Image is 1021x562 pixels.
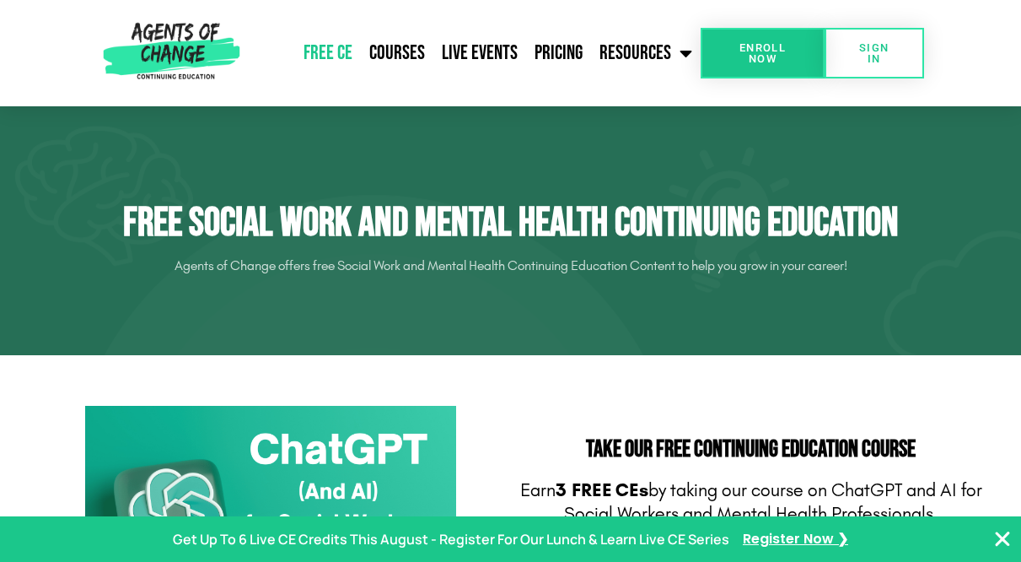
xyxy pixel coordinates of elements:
[246,32,701,74] nav: Menu
[825,28,924,78] a: SIGN IN
[433,32,526,74] a: Live Events
[701,28,825,78] a: Enroll Now
[173,527,729,552] p: Get Up To 6 Live CE Credits This August - Register For Our Lunch & Learn Live CE Series
[743,527,848,552] a: Register Now ❯
[526,32,591,74] a: Pricing
[295,32,361,74] a: Free CE
[992,529,1013,549] button: Close Banner
[728,42,798,64] span: Enroll Now
[519,478,983,527] p: Earn by taking our course on ChatGPT and AI for Social Workers and Mental Health Professionals.
[39,199,983,248] h1: Free Social Work and Mental Health Continuing Education
[556,479,648,501] b: 3 FREE CEs
[591,32,701,74] a: Resources
[852,42,897,64] span: SIGN IN
[519,438,983,462] h2: Take Our FREE Continuing Education Course
[361,32,433,74] a: Courses
[39,252,983,279] p: Agents of Change offers free Social Work and Mental Health Continuing Education Content to help y...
